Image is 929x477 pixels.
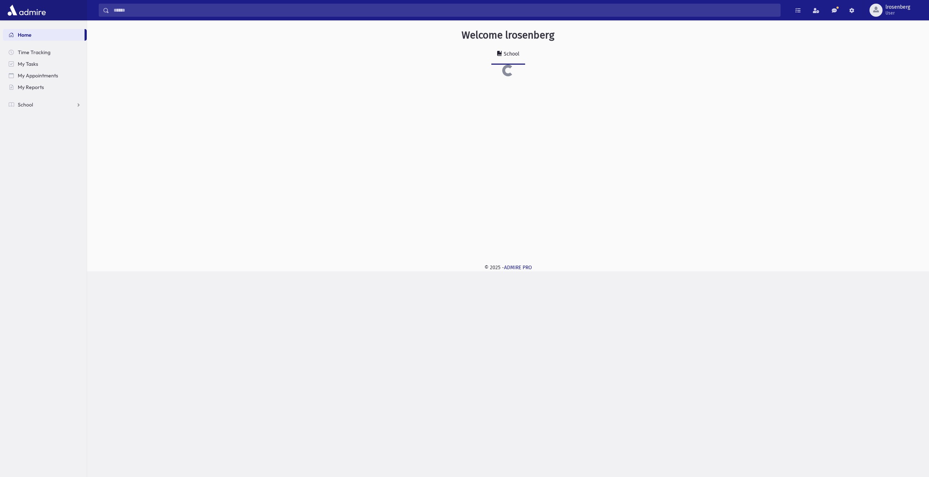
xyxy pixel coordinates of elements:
a: School [491,44,525,65]
div: © 2025 - [99,264,917,271]
span: User [885,10,910,16]
a: My Tasks [3,58,87,70]
a: Time Tracking [3,47,87,58]
img: AdmirePro [6,3,48,17]
span: Home [18,32,32,38]
span: School [18,101,33,108]
div: School [502,51,519,57]
a: ADMIRE PRO [504,264,532,271]
input: Search [109,4,780,17]
span: Time Tracking [18,49,50,56]
a: My Reports [3,81,87,93]
a: Home [3,29,85,41]
h3: Welcome lrosenberg [462,29,554,41]
span: My Tasks [18,61,38,67]
span: My Appointments [18,72,58,79]
span: lrosenberg [885,4,910,10]
a: School [3,99,87,110]
span: My Reports [18,84,44,90]
a: My Appointments [3,70,87,81]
